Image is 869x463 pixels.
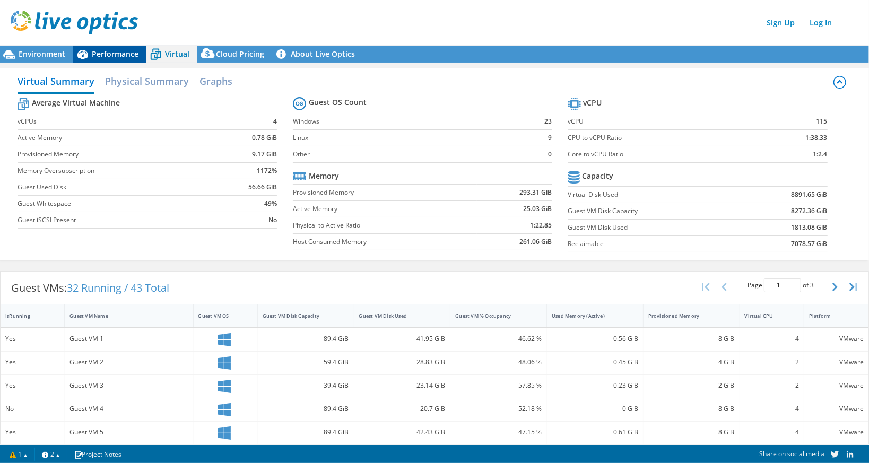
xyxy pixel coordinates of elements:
div: 8 GiB [648,403,735,415]
div: 4 [745,426,799,438]
div: 42.43 GiB [359,426,446,438]
b: 4 [273,116,277,127]
div: 48.06 % [455,356,542,368]
label: Guest Used Disk [18,182,220,193]
b: 23 [545,116,552,127]
label: CPU to vCPU Ratio [568,133,759,143]
a: Log In [804,15,837,30]
label: vCPU [568,116,759,127]
div: Yes [5,333,59,345]
div: 89.4 GiB [263,426,349,438]
b: Capacity [583,171,614,181]
a: About Live Optics [272,46,363,63]
div: Guest VM 5 [69,426,188,438]
div: Guest VM % Occupancy [455,312,529,319]
a: 1 [2,448,35,461]
label: Host Consumed Memory [293,237,477,247]
b: 56.66 GiB [248,182,277,193]
div: 4 GiB [648,356,735,368]
b: Average Virtual Machine [32,98,120,108]
b: 9 [549,133,552,143]
b: vCPU [584,98,602,108]
b: 25.03 GiB [524,204,552,214]
label: Physical to Active Ratio [293,220,477,231]
div: 0.45 GiB [552,356,638,368]
span: Share on social media [759,449,824,458]
div: 8 GiB [648,333,735,345]
b: 9.17 GiB [252,149,277,160]
div: 46.62 % [455,333,542,345]
label: Active Memory [18,133,220,143]
div: Provisioned Memory [648,312,722,319]
label: Guest VM Disk Capacity [568,206,744,216]
div: VMware [809,426,864,438]
div: 2 GiB [648,380,735,391]
span: Virtual [165,49,189,59]
b: 1:22.85 [531,220,552,231]
label: Memory Oversubscription [18,165,220,176]
b: 0.78 GiB [252,133,277,143]
label: Core to vCPU Ratio [568,149,759,160]
b: 1:2.4 [813,149,828,160]
b: 8891.65 GiB [792,189,828,200]
div: 47.15 % [455,426,542,438]
span: 3 [810,281,814,290]
div: 23.14 GiB [359,380,446,391]
div: Yes [5,426,59,438]
label: Virtual Disk Used [568,189,744,200]
b: 115 [816,116,828,127]
h2: Graphs [199,71,232,92]
div: Guest VMs: [1,272,180,304]
b: 0 [549,149,552,160]
b: 261.06 GiB [520,237,552,247]
span: Performance [92,49,138,59]
label: Guest iSCSI Present [18,215,220,225]
b: 49% [264,198,277,209]
div: 89.4 GiB [263,403,349,415]
b: 1:38.33 [806,133,828,143]
b: 293.31 GiB [520,187,552,198]
div: 52.18 % [455,403,542,415]
label: Provisioned Memory [293,187,477,198]
label: Guest VM Disk Used [568,222,744,233]
div: Yes [5,380,59,391]
div: Guest VM Name [69,312,175,319]
img: live_optics_svg.svg [11,11,138,34]
div: 20.7 GiB [359,403,446,415]
div: Guest VM OS [198,312,240,319]
div: 2 [745,380,799,391]
div: VMware [809,403,864,415]
div: 41.95 GiB [359,333,446,345]
label: Provisioned Memory [18,149,220,160]
div: 28.83 GiB [359,356,446,368]
b: 8272.36 GiB [792,206,828,216]
div: 59.4 GiB [263,356,349,368]
a: Project Notes [67,448,129,461]
input: jump to page [764,278,801,292]
label: vCPUs [18,116,220,127]
div: Yes [5,356,59,368]
div: 2 [745,356,799,368]
b: Memory [309,171,339,181]
div: Guest VM 2 [69,356,188,368]
div: 4 [745,333,799,345]
div: 89.4 GiB [263,333,349,345]
label: Active Memory [293,204,477,214]
div: 4 [745,403,799,415]
label: Reclaimable [568,239,744,249]
b: No [268,215,277,225]
b: 1813.08 GiB [792,222,828,233]
div: Virtual CPU [745,312,786,319]
h2: Virtual Summary [18,71,94,94]
div: VMware [809,333,864,345]
div: Platform [809,312,851,319]
b: 1172% [257,165,277,176]
div: 0.61 GiB [552,426,638,438]
span: Environment [19,49,65,59]
b: Guest OS Count [309,97,367,108]
div: 0.56 GiB [552,333,638,345]
span: Page of [748,278,814,292]
div: No [5,403,59,415]
label: Other [293,149,528,160]
div: VMware [809,380,864,391]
